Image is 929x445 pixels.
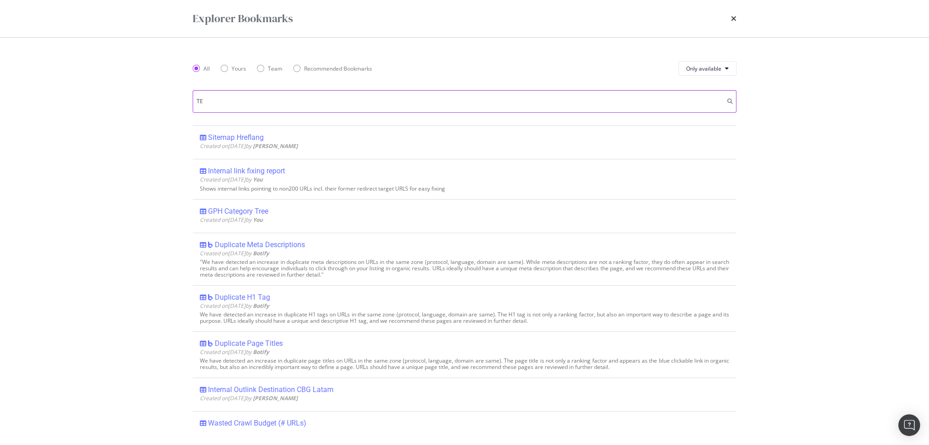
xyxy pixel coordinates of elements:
div: Duplicate Meta Descriptions [215,240,305,249]
b: [PERSON_NAME] [253,142,298,150]
div: Explorer Bookmarks [193,11,293,26]
div: Wasted Crawl Budget (# URLs) [208,419,306,428]
div: "We have detected an increase in duplicate meta descriptions on URLs in the same zone (protocol, ... [200,259,729,278]
div: Duplicate Page Titles [215,339,283,348]
span: Created on [DATE] by [200,249,269,257]
button: Only available [678,61,736,76]
span: Created on [DATE] by [200,394,298,402]
div: Team [268,65,282,72]
div: GPH Category Tree [208,207,268,216]
div: Internal link fixing report [208,167,285,176]
div: All [193,65,210,72]
div: Open Intercom Messenger [898,414,920,436]
b: Botify [253,302,269,310]
b: You [253,176,263,183]
div: Shows internal links pointing to non200 URLs incl. their former redirect target URLS for easy fixing [200,186,729,192]
input: Search [193,90,736,113]
div: Duplicate H1 Tag [215,293,270,302]
b: Botify [253,348,269,356]
div: Team [257,65,282,72]
div: times [731,11,736,26]
span: Created on [DATE] by [200,176,263,183]
div: We have detected an increase in duplicate H1 tags on URLs in the same zone (protocol, language, d... [200,311,729,324]
span: Created on [DATE] by [200,142,298,150]
div: All [203,65,210,72]
div: Yours [221,65,246,72]
div: Yours [232,65,246,72]
span: Created on [DATE] by [200,302,269,310]
div: Recommended Bookmarks [293,65,372,72]
div: We have detected an increase in duplicate page titles on URLs in the same zone (protocol, languag... [200,358,729,370]
b: Botify [253,249,269,257]
div: Recommended Bookmarks [304,65,372,72]
div: Internal Outlink Destination CBG Latam [208,385,334,394]
span: Created on [DATE] by [200,348,269,356]
b: You [253,216,263,224]
span: Only available [686,65,721,72]
div: Sitemap Hreflang [208,133,264,142]
span: Created on [DATE] by [200,216,263,224]
b: [PERSON_NAME] [253,394,298,402]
